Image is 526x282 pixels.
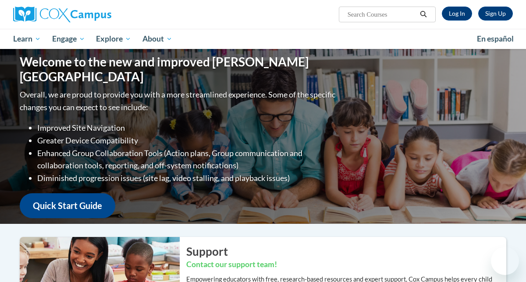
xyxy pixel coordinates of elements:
[90,29,137,49] a: Explore
[186,244,506,259] h2: Support
[142,34,172,44] span: About
[417,9,430,20] button: Search
[477,34,514,43] span: En español
[37,134,338,147] li: Greater Device Compatibility
[37,122,338,134] li: Improved Site Navigation
[478,7,513,21] a: Register
[20,193,115,218] a: Quick Start Guide
[37,172,338,185] li: Diminished progression issues (site lag, video stalling, and playback issues)
[13,34,41,44] span: Learn
[46,29,91,49] a: Engage
[13,7,171,22] a: Cox Campus
[13,7,111,22] img: Cox Campus
[37,147,338,172] li: Enhanced Group Collaboration Tools (Action plans, Group communication and collaboration tools, re...
[137,29,178,49] a: About
[442,7,472,21] a: Log In
[20,88,338,114] p: Overall, we are proud to provide you with a more streamlined experience. Some of the specific cha...
[52,34,85,44] span: Engage
[471,30,519,48] a: En español
[7,29,46,49] a: Learn
[347,9,417,20] input: Search Courses
[186,259,506,270] h3: Contact our support team!
[20,55,338,84] h1: Welcome to the new and improved [PERSON_NAME][GEOGRAPHIC_DATA]
[96,34,131,44] span: Explore
[491,247,519,275] iframe: Button to launch messaging window
[7,29,519,49] div: Main menu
